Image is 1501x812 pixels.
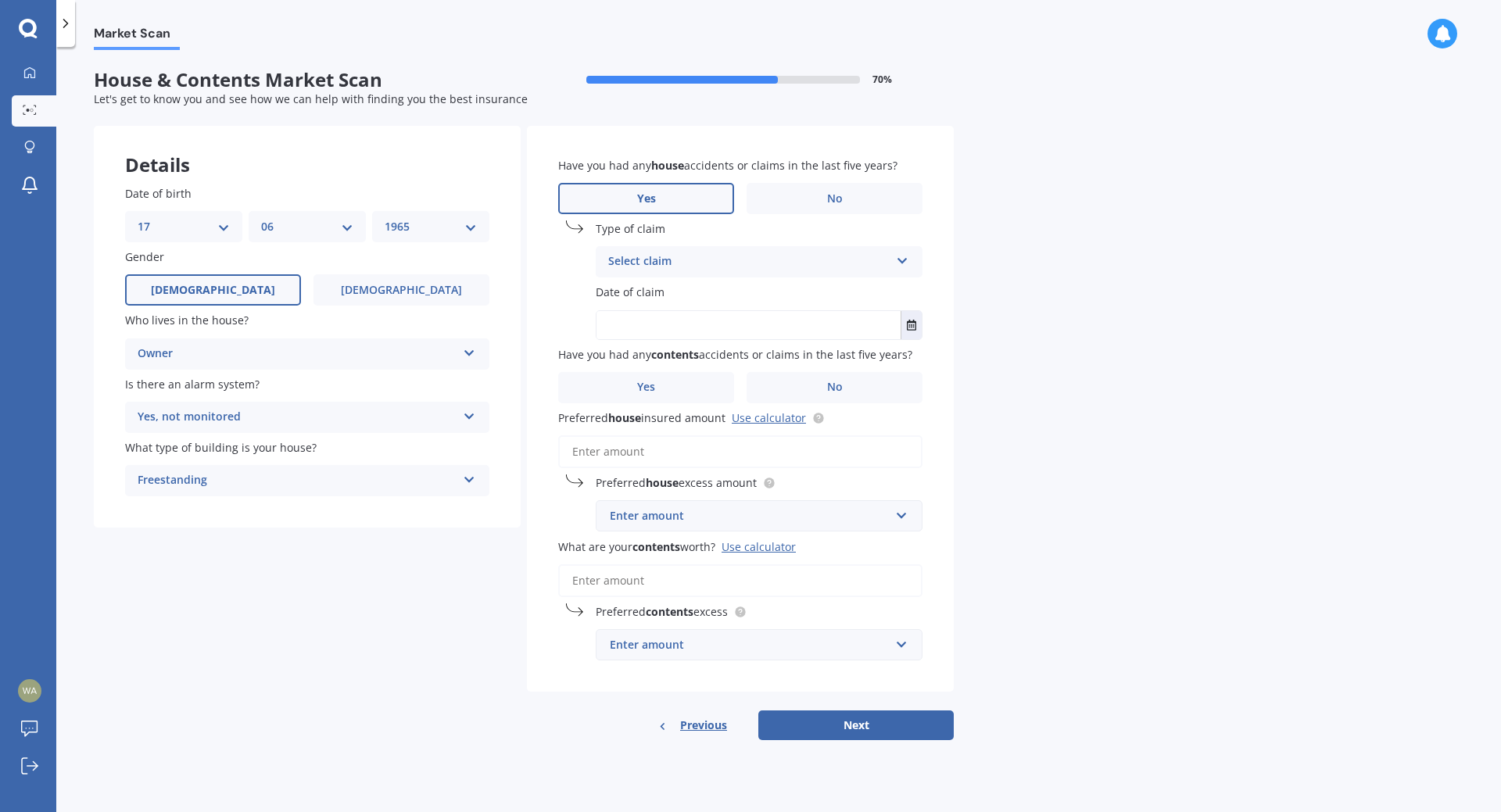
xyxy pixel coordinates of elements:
[125,440,317,455] span: What type of building is your house?
[722,539,796,554] div: Use calculator
[125,313,249,328] span: Who lives in the house?
[632,539,680,554] b: contents
[608,252,890,271] div: Select claim
[901,311,922,339] button: Select date
[138,471,457,490] div: Freestanding
[646,475,679,490] b: house
[872,74,892,85] span: 70 %
[827,381,843,394] span: No
[758,710,954,740] button: Next
[94,91,528,106] span: Let's get to know you and see how we can help with finding you the best insurance
[646,604,693,619] b: contents
[558,435,922,468] input: Enter amount
[610,507,890,524] div: Enter amount
[680,714,727,737] span: Previous
[138,408,457,427] div: Yes, not monitored
[637,192,656,206] span: Yes
[610,636,890,653] div: Enter amount
[608,410,641,425] b: house
[827,192,843,206] span: No
[94,69,524,91] span: House & Contents Market Scan
[596,285,665,300] span: Date of claim
[596,604,728,619] span: Preferred excess
[637,381,655,394] span: Yes
[558,564,922,597] input: Enter amount
[558,539,715,554] span: What are your worth?
[651,158,684,173] b: house
[558,410,725,425] span: Preferred insured amount
[94,126,521,173] div: Details
[138,345,457,363] div: Owner
[596,221,665,236] span: Type of claim
[596,475,757,490] span: Preferred excess amount
[651,347,699,362] b: contents
[151,284,275,297] span: [DEMOGRAPHIC_DATA]
[558,347,912,362] span: Have you had any accidents or claims in the last five years?
[18,679,41,703] img: 989ca0cd0e9ef0267f5153986a799baf
[125,186,192,201] span: Date of birth
[94,26,180,47] span: Market Scan
[558,158,897,173] span: Have you had any accidents or claims in the last five years?
[732,410,806,425] a: Use calculator
[125,377,260,392] span: Is there an alarm system?
[125,249,164,264] span: Gender
[341,284,462,297] span: [DEMOGRAPHIC_DATA]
